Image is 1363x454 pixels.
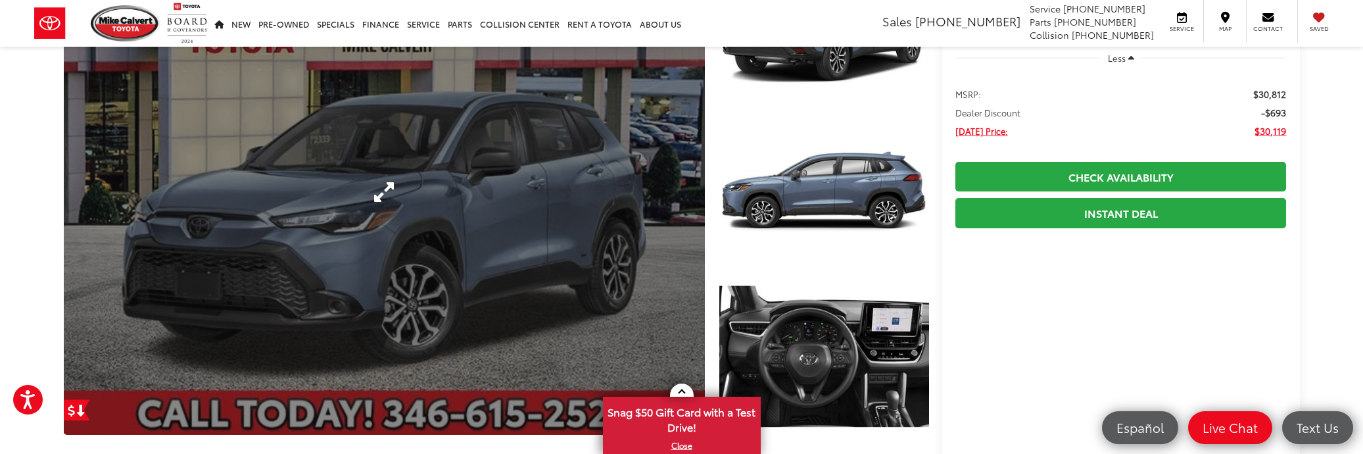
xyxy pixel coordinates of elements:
[604,398,759,438] span: Snag $50 Gift Card with a Test Drive!
[1072,28,1154,41] span: [PHONE_NUMBER]
[1282,411,1353,444] a: Text Us
[1030,15,1051,28] span: Parts
[1253,24,1283,33] span: Contact
[1290,419,1345,436] span: Text Us
[91,5,160,41] img: Mike Calvert Toyota
[955,124,1008,138] span: [DATE] Price:
[1261,106,1286,119] span: -$693
[1255,124,1286,138] span: $30,119
[1188,411,1272,444] a: Live Chat
[1304,24,1333,33] span: Saved
[915,13,1020,30] span: [PHONE_NUMBER]
[955,162,1287,191] a: Check Availability
[1167,24,1197,33] span: Service
[882,13,912,30] span: Sales
[717,112,931,272] img: 2025 Toyota Corolla Cross Hybrid XSE
[1102,411,1178,444] a: Español
[1196,419,1264,436] span: Live Chat
[1108,52,1126,64] span: Less
[955,198,1287,228] a: Instant Deal
[719,114,928,271] a: Expand Photo 2
[719,278,928,436] a: Expand Photo 3
[1110,419,1170,436] span: Español
[1210,24,1239,33] span: Map
[717,276,931,437] img: 2025 Toyota Corolla Cross Hybrid XSE
[1030,2,1061,15] span: Service
[955,88,981,101] span: MSRP:
[955,106,1020,119] span: Dealer Discount
[64,399,90,420] a: Get Price Drop Alert
[1054,15,1136,28] span: [PHONE_NUMBER]
[1063,2,1145,15] span: [PHONE_NUMBER]
[1030,28,1069,41] span: Collision
[1253,88,1286,101] span: $30,812
[1101,46,1141,70] button: Less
